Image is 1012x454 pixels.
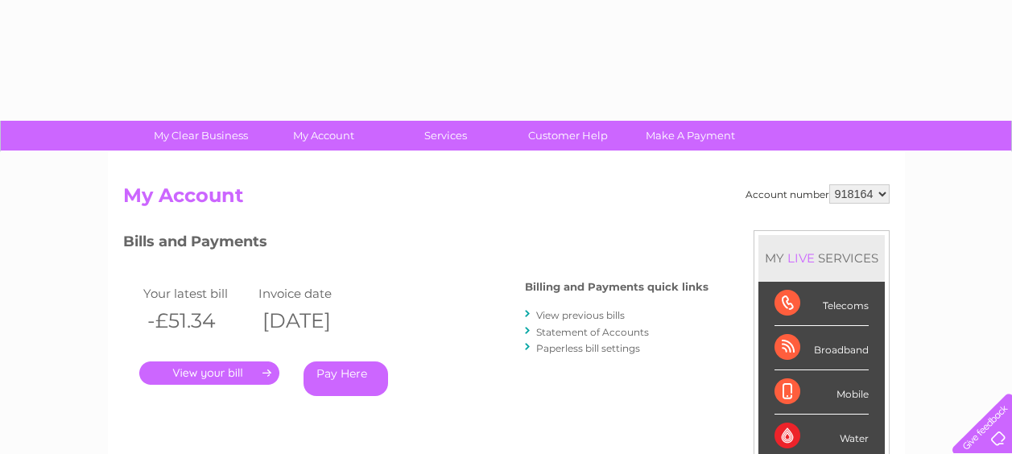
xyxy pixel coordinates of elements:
th: [DATE] [254,304,370,337]
td: Invoice date [254,283,370,304]
div: Broadband [774,326,869,370]
div: LIVE [784,250,818,266]
a: . [139,361,279,385]
div: Account number [746,184,890,204]
div: MY SERVICES [758,235,885,281]
a: Paperless bill settings [536,342,640,354]
h4: Billing and Payments quick links [525,281,708,293]
h2: My Account [123,184,890,215]
th: -£51.34 [139,304,255,337]
div: Telecoms [774,282,869,326]
a: Make A Payment [624,121,757,151]
div: Mobile [774,370,869,415]
a: Statement of Accounts [536,326,649,338]
a: My Account [257,121,390,151]
a: My Clear Business [134,121,267,151]
a: Services [379,121,512,151]
td: Your latest bill [139,283,255,304]
a: Customer Help [502,121,634,151]
h3: Bills and Payments [123,230,708,258]
a: View previous bills [536,309,625,321]
a: Pay Here [304,361,388,396]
